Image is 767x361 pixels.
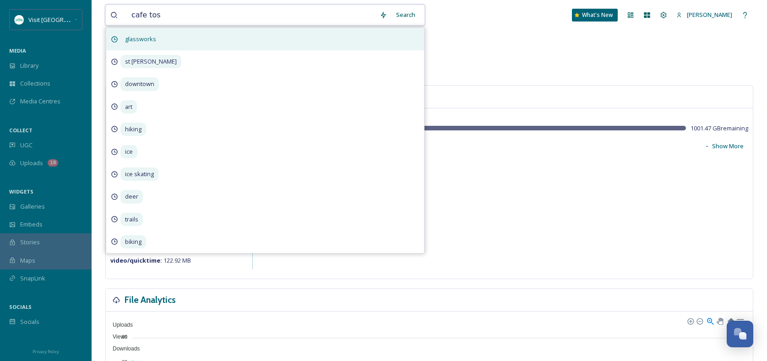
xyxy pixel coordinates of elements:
[20,274,45,283] span: SnapLink
[110,256,162,264] strong: video/quicktime :
[392,6,420,24] div: Search
[33,345,59,356] a: Privacy Policy
[15,15,24,24] img: SM%20Square%20Logos-4.jpg
[9,188,33,195] span: WIDGETS
[120,167,158,181] span: ice skating
[20,318,39,326] span: Socials
[120,77,159,91] span: downtown
[9,127,33,134] span: COLLECT
[20,202,45,211] span: Galleries
[9,47,26,54] span: MEDIA
[120,55,181,68] span: st [PERSON_NAME]
[20,141,33,150] span: UGC
[687,11,732,19] span: [PERSON_NAME]
[687,318,693,324] div: Zoom In
[672,6,737,24] a: [PERSON_NAME]
[120,213,143,226] span: trails
[727,321,753,347] button: Open Chat
[572,9,618,22] a: What's New
[691,124,748,133] span: 1001.47 GB remaining
[727,317,734,324] div: Reset Zoom
[122,334,127,339] tspan: 80
[106,334,127,340] span: Views
[20,256,35,265] span: Maps
[9,303,32,310] span: SOCIALS
[20,79,50,88] span: Collections
[20,61,38,70] span: Library
[120,32,161,46] span: glassworks
[120,123,146,136] span: hiking
[20,97,60,106] span: Media Centres
[20,159,43,167] span: Uploads
[120,145,137,158] span: ice
[120,190,143,203] span: deer
[717,318,722,323] div: Panning
[28,15,131,24] span: Visit [GEOGRAPHIC_DATA][US_STATE]
[110,256,191,264] span: 122.92 MB
[106,345,140,352] span: Downloads
[706,317,714,324] div: Selection Zoom
[106,322,133,328] span: Uploads
[125,293,176,307] h3: File Analytics
[120,100,137,113] span: art
[696,318,702,324] div: Zoom Out
[33,349,59,355] span: Privacy Policy
[120,235,146,248] span: biking
[736,317,744,324] div: Menu
[700,137,748,155] button: Show More
[127,5,375,25] input: Search your library
[48,159,58,167] div: 18
[20,220,43,229] span: Embeds
[20,238,40,247] span: Stories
